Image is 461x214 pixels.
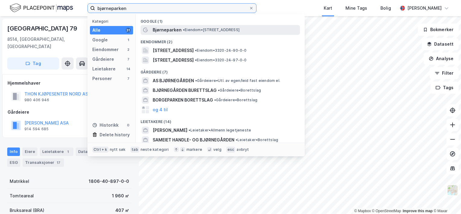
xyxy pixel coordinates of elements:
[100,131,130,138] div: Delete history
[354,209,371,213] a: Mapbox
[126,28,131,33] div: 31
[195,78,197,83] span: •
[431,185,461,214] iframe: Chat Widget
[10,192,34,199] div: Tomteareal
[7,36,102,50] div: 8514, [GEOGRAPHIC_DATA], [GEOGRAPHIC_DATA]
[112,192,129,199] div: 1 960 ㎡
[65,149,71,155] div: 1
[92,46,119,53] div: Eiendommer
[10,207,44,214] div: Bruksareal (BRA)
[430,67,459,79] button: Filter
[7,24,78,33] div: [GEOGRAPHIC_DATA] 79
[126,47,131,52] div: 2
[126,66,131,71] div: 14
[7,158,20,167] div: ESG
[153,57,194,64] span: [STREET_ADDRESS]
[126,57,131,62] div: 7
[136,35,305,46] div: Eiendommer (2)
[195,58,247,63] span: Eiendom • 3320-24-97-0-0
[7,57,59,70] button: Tag
[56,160,62,166] div: 17
[183,28,185,32] span: •
[153,87,217,94] span: BJØRNEGÅRDEN BURETTSLAG
[92,27,100,34] div: Alle
[40,148,73,156] div: Leietakere
[115,207,129,214] div: 407 ㎡
[189,128,190,132] span: •
[214,98,216,102] span: •
[141,147,169,152] div: neste kategori
[195,78,280,83] span: Gårdeiere • Utl. av egen/leid fast eiendom el.
[195,58,197,62] span: •
[126,123,131,128] div: 0
[153,127,187,134] span: [PERSON_NAME]
[23,158,64,167] div: Transaksjoner
[126,37,131,42] div: 1
[92,36,108,44] div: Google
[324,5,332,12] div: Kart
[447,184,458,196] img: Z
[431,185,461,214] div: Kontrollprogram for chat
[92,122,119,129] div: Historikk
[153,77,194,84] span: AS BJØRNEGÅRDEN
[110,147,126,152] div: nytt søk
[153,47,194,54] span: [STREET_ADDRESS]
[380,5,391,12] div: Bolig
[372,209,401,213] a: OpenStreetMap
[89,178,129,185] div: 1806-40-897-0-0
[186,147,202,152] div: markere
[218,88,220,92] span: •
[153,106,168,113] button: og 4 til
[424,53,459,65] button: Analyse
[153,96,213,104] span: BORGEPARKEN BORETTSLAG
[92,147,109,153] div: Ctrl + k
[136,14,305,25] div: Google (1)
[153,26,182,34] span: Bjørneparken
[403,209,433,213] a: Improve this map
[24,98,49,102] div: 980 406 946
[214,98,257,102] span: Gårdeiere • Borettslag
[92,65,116,73] div: Leietakere
[7,148,20,156] div: Info
[431,82,459,94] button: Tags
[10,178,29,185] div: Matrikkel
[92,75,112,82] div: Personer
[195,48,197,53] span: •
[236,138,278,142] span: Leietaker • Borettslag
[189,128,251,133] span: Leietaker • Allmenn legetjeneste
[22,148,37,156] div: Eiere
[92,56,114,63] div: Gårdeiere
[226,147,236,153] div: esc
[218,88,261,93] span: Gårdeiere • Borettslag
[153,136,234,144] span: SAMEIET HANDLE- OG BJØRNEGÅRDEN
[422,38,459,50] button: Datasett
[418,24,459,36] button: Bokmerker
[136,115,305,125] div: Leietakere (14)
[126,76,131,81] div: 7
[195,48,247,53] span: Eiendom • 3320-24-90-0-0
[76,148,98,156] div: Datasett
[8,109,131,116] div: Gårdeiere
[213,147,221,152] div: velg
[183,28,240,32] span: Eiendom • [STREET_ADDRESS]
[345,5,367,12] div: Mine Tags
[8,79,131,87] div: Hjemmelshaver
[24,127,49,131] div: 914 594 685
[407,5,442,12] div: [PERSON_NAME]
[92,19,133,24] div: Kategori
[136,65,305,76] div: Gårdeiere (7)
[10,3,73,13] img: logo.f888ab2527a4732fd821a326f86c7f29.svg
[237,147,249,152] div: avbryt
[130,147,139,153] div: tab
[236,138,237,142] span: •
[95,4,249,13] input: Søk på adresse, matrikkel, gårdeiere, leietakere eller personer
